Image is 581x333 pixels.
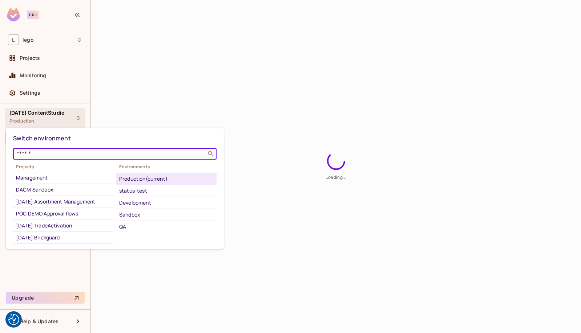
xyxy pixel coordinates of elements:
div: status-test [119,186,214,195]
div: Sandbox [119,210,214,219]
div: [DATE] Brickguard [16,233,110,242]
div: DACM Sandbox [16,185,110,194]
div: [DATE] Assortment Management [16,197,110,206]
img: Revisit consent button [8,314,19,325]
button: Consent Preferences [8,314,19,325]
div: Development [119,198,214,207]
div: [DATE] TradeActivation [16,221,110,230]
div: QA [119,222,214,231]
span: Projects [13,164,113,170]
div: Production (current) [119,174,214,183]
span: Environments [116,164,217,170]
div: [DATE] Commercial Target Management [16,165,110,182]
span: Switch environment [13,134,71,142]
div: POC DEMO Approval flows [16,209,110,218]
